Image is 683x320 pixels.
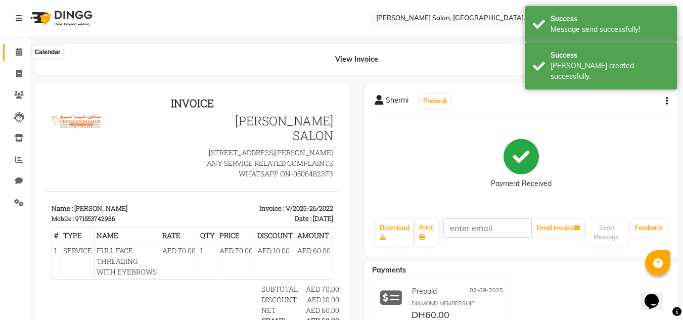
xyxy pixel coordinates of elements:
p: ANY SERVICE RELATED COMPLAINTS WHATSAPP ON-0506482373 [153,65,288,86]
td: AED 70.00 [172,150,210,187]
a: Download [376,219,413,246]
span: Payments [372,265,406,275]
th: QTY [153,135,172,150]
p: Date : [DATE] [153,121,288,131]
span: Shermi [386,95,408,109]
div: Paid [210,265,252,276]
div: Success [551,14,669,24]
button: Send Message [586,219,627,246]
th: AMOUNT [250,135,288,150]
img: logo [26,4,95,32]
div: GRAND TOTAL [210,222,252,244]
button: Email Invoice [532,219,584,237]
td: SERVICE [16,150,49,187]
a: Print [415,219,438,246]
div: AED 60.00 [252,222,294,244]
span: Prepaid [216,255,241,264]
div: NET [210,212,252,222]
div: DISCOUNT [210,201,252,212]
div: AED 70.00 [252,191,294,201]
span: 02-09-2025 [470,286,503,297]
div: Message send successfully! [551,24,669,35]
div: View Invoice [35,44,678,75]
div: Payment Received [491,178,552,189]
td: AED 10.00 [210,150,250,187]
p: Invoice : V/2025-26/2022 [153,111,288,121]
input: enter email [443,218,532,238]
button: Prebook [421,94,450,108]
div: AED 60.00 [252,212,294,222]
div: DIAMOND MEMBERSHIP [412,299,506,308]
th: PRICE [172,135,210,150]
div: AED 60.00 [252,254,294,265]
td: AED 70.00 [115,150,153,187]
p: Name : [PERSON_NAME] [6,111,141,121]
div: Calendar [32,46,63,58]
div: Mobile : [6,121,28,130]
th: NAME [49,135,115,150]
span: FULL FACE THREADING WITH EYEBROWS [51,152,112,184]
div: AED 10.00 [252,201,294,212]
a: Feedback [631,219,667,237]
iframe: chat widget [641,280,673,310]
th: RATE [115,135,153,150]
div: SUBTOTAL [210,191,252,201]
th: TYPE [16,135,49,150]
span: Prepaid [412,286,437,297]
td: 1 [7,150,16,187]
div: Bill created successfully. [551,61,669,82]
td: 1 [153,150,172,187]
p: [STREET_ADDRESS][PERSON_NAME] [153,54,288,65]
h2: INVOICE [6,4,288,17]
div: AED 60.00 [252,265,294,276]
td: AED 60.00 [250,150,288,187]
th: DISCOUNT [210,135,250,150]
div: Payments [210,244,252,254]
div: 971553742986 [30,121,70,130]
h3: [PERSON_NAME] SALON [153,21,288,50]
div: Success [551,50,669,61]
th: # [7,135,16,150]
